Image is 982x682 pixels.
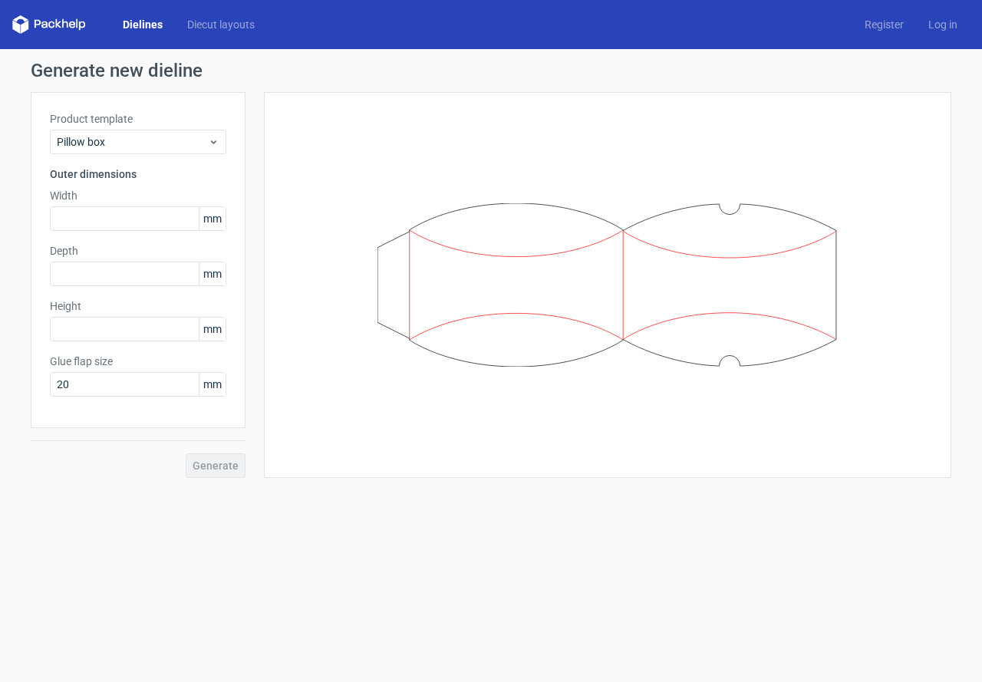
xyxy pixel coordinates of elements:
[916,17,970,32] a: Log in
[57,134,208,150] span: Pillow box
[199,373,226,396] span: mm
[50,166,226,182] h3: Outer dimensions
[199,262,226,285] span: mm
[50,111,226,127] label: Product template
[50,298,226,314] label: Height
[50,354,226,369] label: Glue flap size
[199,318,226,341] span: mm
[852,17,916,32] a: Register
[50,243,226,259] label: Depth
[175,17,267,32] a: Diecut layouts
[31,61,951,80] h1: Generate new dieline
[110,17,175,32] a: Dielines
[199,207,226,230] span: mm
[50,188,226,203] label: Width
